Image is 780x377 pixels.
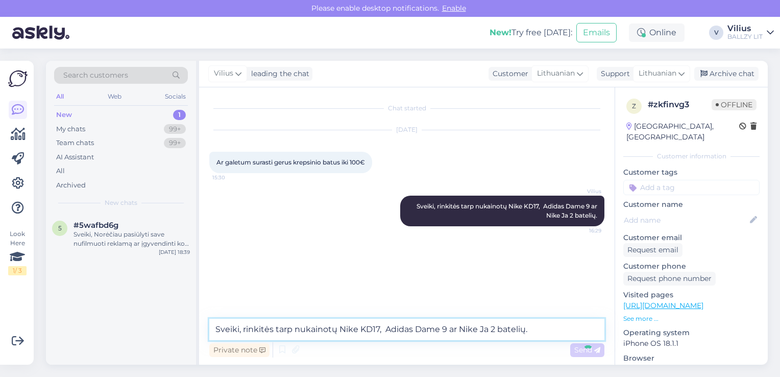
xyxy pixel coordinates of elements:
[623,272,716,286] div: Request phone number
[58,224,62,232] span: 5
[727,33,763,41] div: BALLZY LIT
[164,124,186,134] div: 99+
[214,68,233,79] span: Vilius
[629,23,685,42] div: Online
[563,187,601,195] span: Vilius
[623,338,760,349] p: iPhone OS 18.1.1
[8,266,27,275] div: 1 / 3
[56,152,94,162] div: AI Assistant
[623,364,760,374] p: Safari 18.1.1
[56,166,65,176] div: All
[626,121,739,143] div: [GEOGRAPHIC_DATA], [GEOGRAPHIC_DATA]
[56,138,94,148] div: Team chats
[490,28,511,37] b: New!
[209,104,604,113] div: Chat started
[537,68,575,79] span: Lithuanian
[247,68,309,79] div: leading the chat
[106,90,124,103] div: Web
[105,198,137,207] span: New chats
[623,152,760,161] div: Customer information
[8,229,27,275] div: Look Here
[623,314,760,323] p: See more ...
[694,67,759,81] div: Archive chat
[597,68,630,79] div: Support
[8,69,28,88] img: Askly Logo
[623,301,703,310] a: [URL][DOMAIN_NAME]
[163,90,188,103] div: Socials
[623,261,760,272] p: Customer phone
[63,70,128,81] span: Search customers
[209,125,604,134] div: [DATE]
[216,158,365,166] span: Ar galetum surasti gerus krepsinio batus iki 100€
[648,99,712,111] div: # zkfinvg3
[439,4,469,13] span: Enable
[74,230,190,248] div: Sveiki, Norėčiau pasiūlyti save nufilmuoti reklamą ar įgyvendinti kokį įdomesnį projektą. Keletas...
[563,227,601,234] span: 16:29
[417,202,599,219] span: Sveiki, rinkitės tarp nukainotų Nike KD17, Adidas Dame 9 ar Nike Ja 2 batelių.
[623,199,760,210] p: Customer name
[727,25,763,33] div: Vilius
[624,215,748,226] input: Add name
[576,23,617,42] button: Emails
[159,248,190,256] div: [DATE] 18:39
[56,180,86,191] div: Archived
[54,90,66,103] div: All
[623,180,760,195] input: Add a tag
[639,68,676,79] span: Lithuanian
[709,26,723,40] div: V
[56,110,72,120] div: New
[623,290,760,300] p: Visited pages
[74,221,118,230] span: #5wafbd6g
[632,102,636,110] span: z
[212,174,251,181] span: 15:30
[490,27,572,39] div: Try free [DATE]:
[173,110,186,120] div: 1
[623,243,682,257] div: Request email
[712,99,757,110] span: Offline
[164,138,186,148] div: 99+
[489,68,528,79] div: Customer
[623,232,760,243] p: Customer email
[727,25,774,41] a: ViliusBALLZY LIT
[623,327,760,338] p: Operating system
[623,353,760,364] p: Browser
[623,167,760,178] p: Customer tags
[56,124,85,134] div: My chats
